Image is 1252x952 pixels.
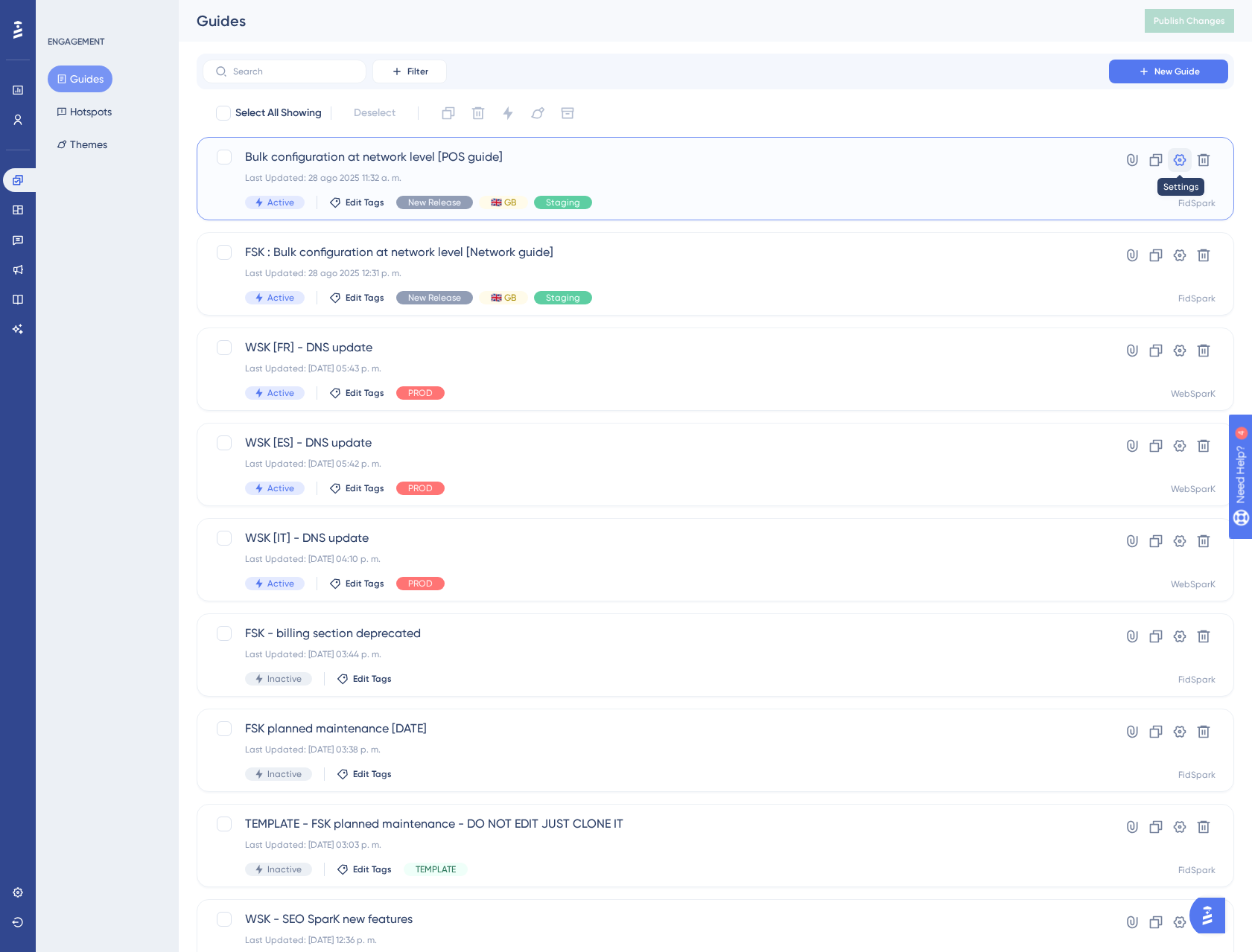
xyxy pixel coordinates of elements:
span: Filter [407,66,428,77]
span: Active [267,292,294,304]
button: Edit Tags [337,768,392,780]
span: Edit Tags [346,482,384,494]
div: WebSparK [1171,388,1216,400]
span: Need Help? [35,4,93,22]
button: Edit Tags [337,673,392,685]
button: Publish Changes [1145,9,1234,33]
div: FidSpark [1178,293,1216,304]
span: Staging [546,292,580,304]
div: FidSpark [1178,769,1216,781]
span: Active [267,482,294,494]
span: Inactive [267,863,302,875]
span: Edit Tags [353,863,392,875]
div: 4 [104,7,108,19]
span: WSK [FR] - DNS update [245,339,1067,357]
span: New Guide [1154,66,1200,77]
button: Deselect [340,100,409,127]
span: TEMPLATE - FSK planned maintenance - DO NOT EDIT JUST CLONE IT [245,815,1067,833]
span: Inactive [267,768,302,780]
div: FidSpark [1178,197,1216,209]
span: 🇬🇧 GB [491,292,516,304]
span: Deselect [354,104,395,122]
span: PROD [408,578,433,590]
div: Last Updated: 28 ago 2025 12:31 p. m. [245,267,1067,279]
span: Edit Tags [346,387,384,399]
button: Edit Tags [329,197,384,208]
span: Select All Showing [235,104,322,122]
iframe: UserGuiding AI Assistant Launcher [1189,893,1234,938]
button: Edit Tags [329,292,384,304]
div: Last Updated: [DATE] 03:03 p. m. [245,839,1067,851]
button: Edit Tags [329,578,384,590]
div: Last Updated: [DATE] 05:43 p. m. [245,362,1067,374]
span: WSK [IT] - DNS update [245,529,1067,547]
span: FSK : Bulk configuration at network level [Network guide] [245,243,1067,261]
button: Edit Tags [337,863,392,875]
div: Guides [197,10,1108,31]
span: New Release [408,197,461,208]
span: FSK planned maintenance [DATE] [245,720,1067,738]
span: Publish Changes [1154,15,1225,27]
span: PROD [408,482,433,494]
div: Last Updated: [DATE] 05:42 p. m. [245,458,1067,470]
span: Edit Tags [353,768,392,780]
div: Last Updated: [DATE] 03:38 p. m. [245,744,1067,755]
span: WSK [ES] - DNS update [245,434,1067,452]
span: TEMPLATE [416,863,456,875]
button: Filter [372,60,447,83]
span: PROD [408,387,433,399]
span: Edit Tags [346,578,384,590]
span: Active [267,197,294,208]
button: Themes [48,131,116,158]
div: WebSparK [1171,578,1216,590]
span: Edit Tags [353,673,392,685]
span: New Release [408,292,461,304]
button: Edit Tags [329,387,384,399]
div: Last Updated: [DATE] 03:44 p. m. [245,648,1067,660]
span: FSK - billing section deprecated [245,624,1067,642]
span: Active [267,387,294,399]
span: Bulk configuration at network level [POS guide] [245,148,1067,166]
div: Last Updated: 28 ago 2025 11:32 a. m. [245,172,1067,184]
div: ENGAGEMENT [48,36,104,48]
span: Edit Tags [346,197,384,208]
button: Guides [48,66,112,92]
div: FidSpark [1178,864,1216,876]
span: Active [267,578,294,590]
button: Hotspots [48,98,121,125]
span: Staging [546,197,580,208]
button: Edit Tags [329,482,384,494]
input: Search [233,66,354,77]
div: Last Updated: [DATE] 04:10 p. m. [245,553,1067,565]
button: New Guide [1109,60,1228,83]
div: WebSparK [1171,483,1216,495]
span: 🇬🇧 GB [491,197,516,208]
div: Last Updated: [DATE] 12:36 p. m. [245,934,1067,946]
span: Edit Tags [346,292,384,304]
span: Inactive [267,673,302,685]
div: FidSpark [1178,674,1216,686]
span: WSK - SEO SparK new features [245,910,1067,928]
